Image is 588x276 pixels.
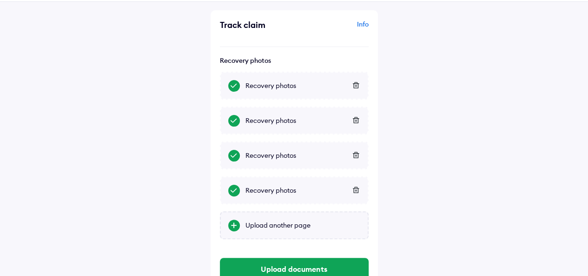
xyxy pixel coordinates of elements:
div: Upload another page [245,221,360,230]
div: Recovery photos [245,151,360,160]
div: Recovery photos [245,116,360,125]
div: Recovery photos [220,56,369,65]
div: Recovery photos [245,81,360,90]
div: Info [297,20,369,37]
div: Track claim [220,20,292,30]
div: Recovery photos [245,186,360,195]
